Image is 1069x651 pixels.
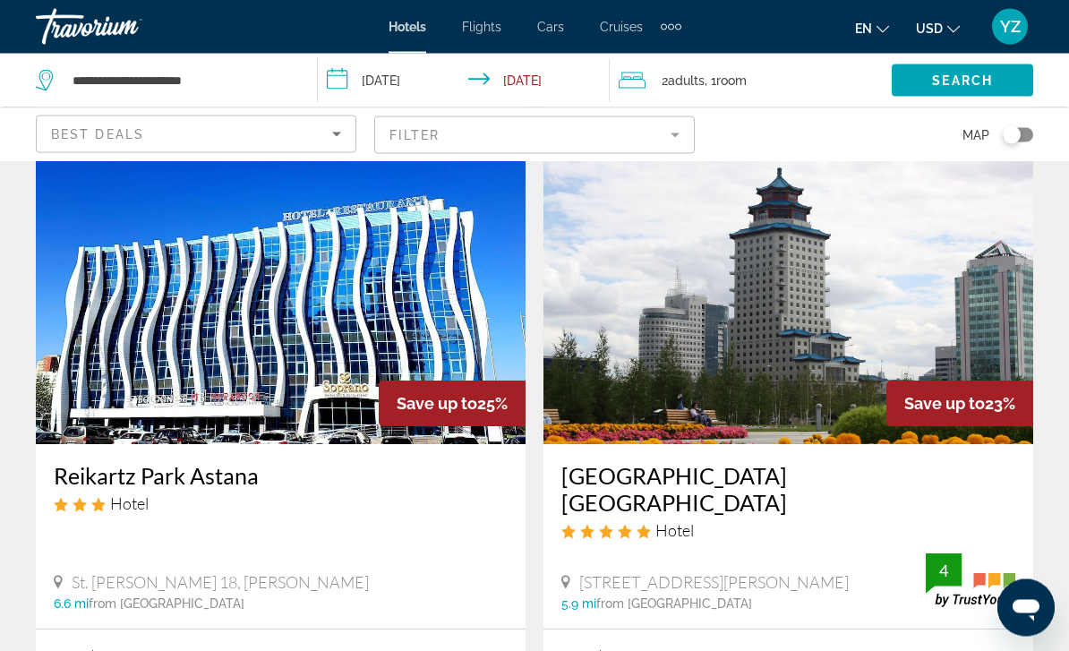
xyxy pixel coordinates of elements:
div: 25% [379,381,526,427]
span: , 1 [705,68,747,93]
span: Adults [668,73,705,88]
div: 3 star Hotel [54,494,508,514]
span: Room [716,73,747,88]
button: Search [892,64,1033,97]
button: Filter [374,116,695,155]
button: Change language [855,15,889,41]
button: Extra navigation items [661,13,681,41]
iframe: Кнопка запуска окна обмена сообщениями [997,579,1055,637]
a: [GEOGRAPHIC_DATA] [GEOGRAPHIC_DATA] [561,463,1015,517]
span: Search [932,73,993,88]
button: User Menu [987,8,1033,46]
span: [STREET_ADDRESS][PERSON_NAME] [579,573,849,593]
button: Travelers: 2 adults, 0 children [610,54,892,107]
span: from [GEOGRAPHIC_DATA] [596,597,752,612]
span: 5.9 mi [561,597,596,612]
div: 23% [886,381,1033,427]
img: trustyou-badge.svg [926,554,1015,607]
span: Save up to [397,395,477,414]
button: Toggle map [989,127,1033,143]
span: Save up to [904,395,985,414]
span: USD [916,21,943,36]
span: Best Deals [51,127,144,141]
button: Change currency [916,15,960,41]
div: 4 [926,561,962,582]
span: 6.6 mi [54,597,89,612]
img: Hotel image [543,158,1033,445]
span: St. [PERSON_NAME] 18, [PERSON_NAME] [72,573,369,593]
span: YZ [1000,18,1021,36]
span: Hotel [655,521,694,541]
span: en [855,21,872,36]
span: from [GEOGRAPHIC_DATA] [89,597,244,612]
div: 5 star Hotel [561,521,1015,541]
a: Cars [537,20,564,34]
a: Hotels [389,20,426,34]
a: Reikartz Park Astana [54,463,508,490]
mat-select: Sort by [51,124,341,145]
a: Travorium [36,4,215,50]
a: Flights [462,20,501,34]
span: Hotel [110,494,149,514]
a: Cruises [600,20,643,34]
button: Check-in date: Oct 3, 2025 Check-out date: Oct 4, 2025 [318,54,609,107]
span: 2 [662,68,705,93]
img: Hotel image [36,158,526,445]
span: Map [962,123,989,148]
